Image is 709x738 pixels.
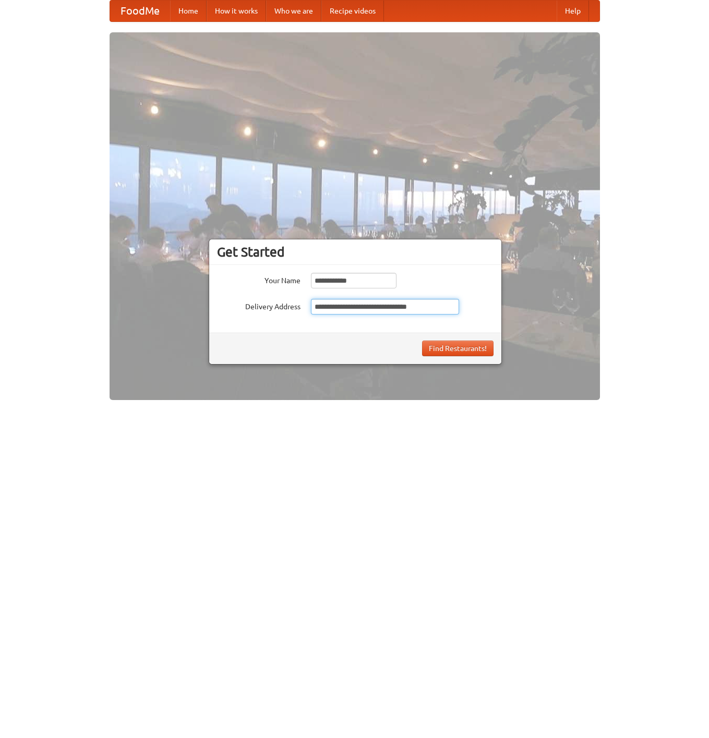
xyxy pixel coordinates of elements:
a: Who we are [266,1,321,21]
a: Help [557,1,589,21]
a: Home [170,1,207,21]
a: How it works [207,1,266,21]
button: Find Restaurants! [422,341,494,356]
a: FoodMe [110,1,170,21]
h3: Get Started [217,244,494,260]
label: Delivery Address [217,299,301,312]
label: Your Name [217,273,301,286]
a: Recipe videos [321,1,384,21]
